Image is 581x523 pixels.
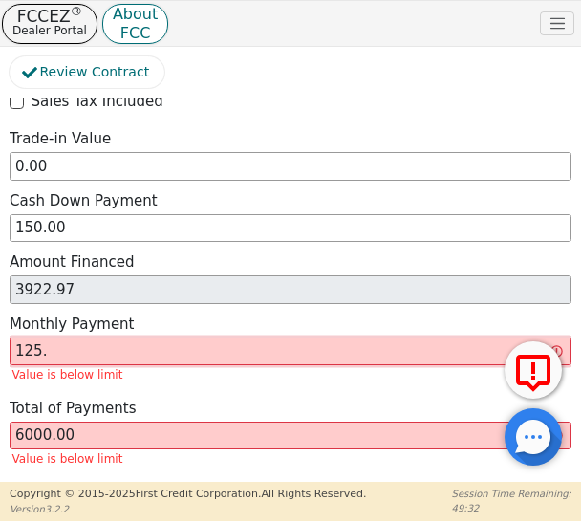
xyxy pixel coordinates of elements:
label: Sales Tax Included [32,91,163,113]
p: FCC [113,29,158,38]
button: AboutFCC [102,4,168,44]
p: About [113,10,158,19]
button: Toggle navigation [540,11,574,36]
p: Copyright © 2015- 2025 First Credit Corporation. [10,487,366,503]
input: Hint: 125.72 [10,338,571,366]
input: EX: 100.00 [10,214,571,243]
p: Value is below limit [12,370,570,381]
span: All Rights Reserved. [261,488,366,500]
span: Review Contract [40,62,150,82]
button: Review Contract [10,56,164,88]
span: Monthly Payment [10,316,135,333]
span: Cash Down Payment [10,192,158,209]
button: Report Error to FCC [505,341,562,399]
p: FCCEZ [12,10,87,23]
p: Value is below limit [12,454,570,465]
button: FCCEZ®Dealer Portal [2,4,97,44]
sup: ® [71,4,83,18]
p: Dealer Portal [12,23,87,38]
span: Total of Payments [10,400,137,417]
p: Version 3.2.2 [10,502,366,516]
input: EX: 50.00 [10,152,571,181]
span: Amount Financed [10,253,135,271]
span: Trade-in Value [10,130,111,147]
p: 49:32 [452,501,571,515]
p: Session Time Remaining: [452,487,571,501]
input: Y/N [10,95,24,109]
